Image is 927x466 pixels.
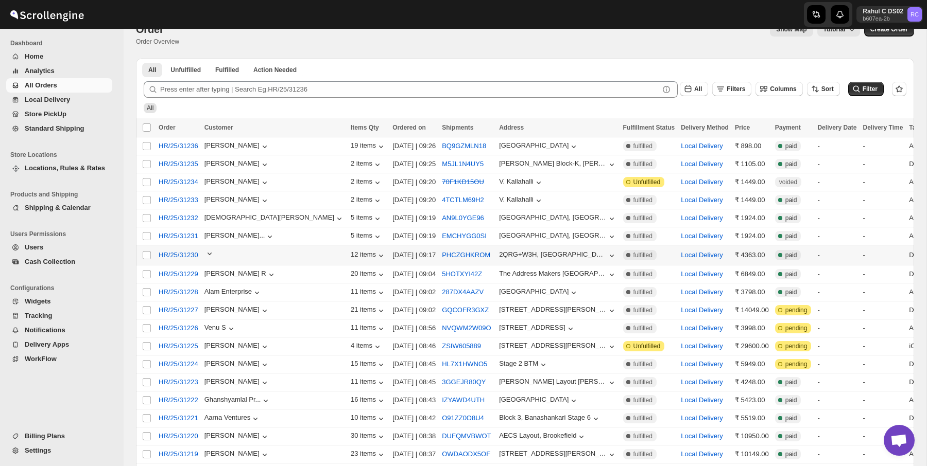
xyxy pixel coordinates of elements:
[499,195,544,206] button: V. Kallahalli
[164,63,207,77] button: Unfulfilled
[499,231,606,239] div: [GEOGRAPHIC_DATA], [GEOGRAPHIC_DATA]
[159,159,198,169] span: HR/25/31235
[499,270,616,280] button: The Address Makers [GEOGRAPHIC_DATA]
[623,124,675,131] span: Fulfillment Status
[152,374,204,390] button: HR/25/31223
[159,231,198,241] span: HR/25/31231
[204,414,261,424] button: Aarna Ventures
[681,196,723,204] button: Local Delivery
[499,250,616,261] button: 2QRG+W3H, [GEOGRAPHIC_DATA]
[148,66,156,74] span: All
[392,213,436,223] div: [DATE] | 09:19
[817,124,856,131] span: Delivery Date
[159,359,198,369] span: HR/25/31224
[499,432,576,439] div: AECS Layout, Brookefield
[170,66,201,74] span: Unfulfilled
[152,210,204,226] button: HR/25/31232
[863,124,903,131] span: Delivery Time
[351,306,386,316] div: 21 items
[204,124,233,131] span: Customer
[351,159,383,170] div: 2 items
[499,450,616,460] button: [STREET_ADDRESS][PERSON_NAME]
[204,450,270,460] button: [PERSON_NAME]
[25,164,105,172] span: Locations, Rules & Rates
[247,63,303,77] button: ActionNeeded
[204,432,270,442] button: [PERSON_NAME]
[147,104,153,112] span: All
[442,396,485,404] button: IZYAWD4UTH
[204,159,270,170] button: [PERSON_NAME]
[159,177,198,187] span: HR/25/31234
[681,324,723,332] button: Local Delivery
[204,288,262,298] button: Alam Enterprise
[499,250,606,258] div: 2QRG+W3H, [GEOGRAPHIC_DATA]
[351,141,386,152] div: 19 items
[870,25,908,33] span: Create Order
[681,450,723,458] button: Local Delivery
[159,124,176,131] span: Order
[863,141,903,151] div: -
[633,232,653,240] span: fulfilled
[499,159,606,167] div: [PERSON_NAME] Block-K, [PERSON_NAME], [STREET_ADDRESS][PERSON_NAME]
[499,141,579,152] button: [GEOGRAPHIC_DATA]
[442,270,482,278] button: 5HOTXYI42Z
[25,432,65,440] span: Billing Plans
[681,360,723,368] button: Local Delivery
[204,342,270,352] button: [PERSON_NAME]
[159,287,198,297] span: HR/25/31228
[442,360,487,368] button: HL7X1HWNO5
[863,7,903,15] p: Rahul C DS02
[25,355,57,363] span: WorkFlow
[817,141,856,151] div: -
[863,85,878,93] span: Filter
[25,258,75,265] span: Cash Collection
[351,360,386,370] div: 15 items
[152,356,204,372] button: HR/25/31224
[351,124,379,131] span: Items Qty
[863,195,903,205] div: -
[6,255,112,269] button: Cash Collection
[25,124,84,132] span: Standard Shipping
[499,396,569,403] div: [GEOGRAPHIC_DATA]
[817,177,856,187] div: -
[633,214,653,222] span: fulfilled
[6,443,112,458] button: Settings
[499,414,601,424] button: Block 3, Banashankari Stage 6
[209,63,245,77] button: Fulfilled
[499,270,606,277] div: The Address Makers [GEOGRAPHIC_DATA]
[6,337,112,352] button: Delivery Apps
[351,396,386,406] div: 16 items
[152,302,204,318] button: HR/25/31227
[142,63,162,77] button: All
[735,250,769,260] div: ₹ 4363.00
[25,204,91,211] span: Shipping & Calendar
[681,288,723,296] button: Local Delivery
[499,177,544,188] button: V. Kallahalli
[6,429,112,443] button: Billing Plans
[6,201,112,215] button: Shipping & Calendar
[863,159,903,169] div: -
[152,428,204,444] button: HR/25/31220
[10,230,116,238] span: Users Permissions
[204,306,270,316] button: [PERSON_NAME]
[351,231,383,242] div: 5 items
[442,124,473,131] span: Shipments
[152,410,204,426] button: HR/25/31221
[25,297,50,305] span: Widgets
[204,231,276,242] button: [PERSON_NAME]...
[6,64,112,78] button: Analytics
[351,432,386,442] button: 30 items
[681,396,723,404] button: Local Delivery
[681,270,723,278] button: Local Delivery
[159,250,198,260] span: HR/25/31230
[152,247,204,263] button: HR/25/31230
[152,320,204,336] button: HR/25/31226
[392,124,426,131] span: Ordered on
[735,177,769,187] div: ₹ 1449.00
[204,324,236,334] button: Venu S
[351,342,383,352] button: 4 items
